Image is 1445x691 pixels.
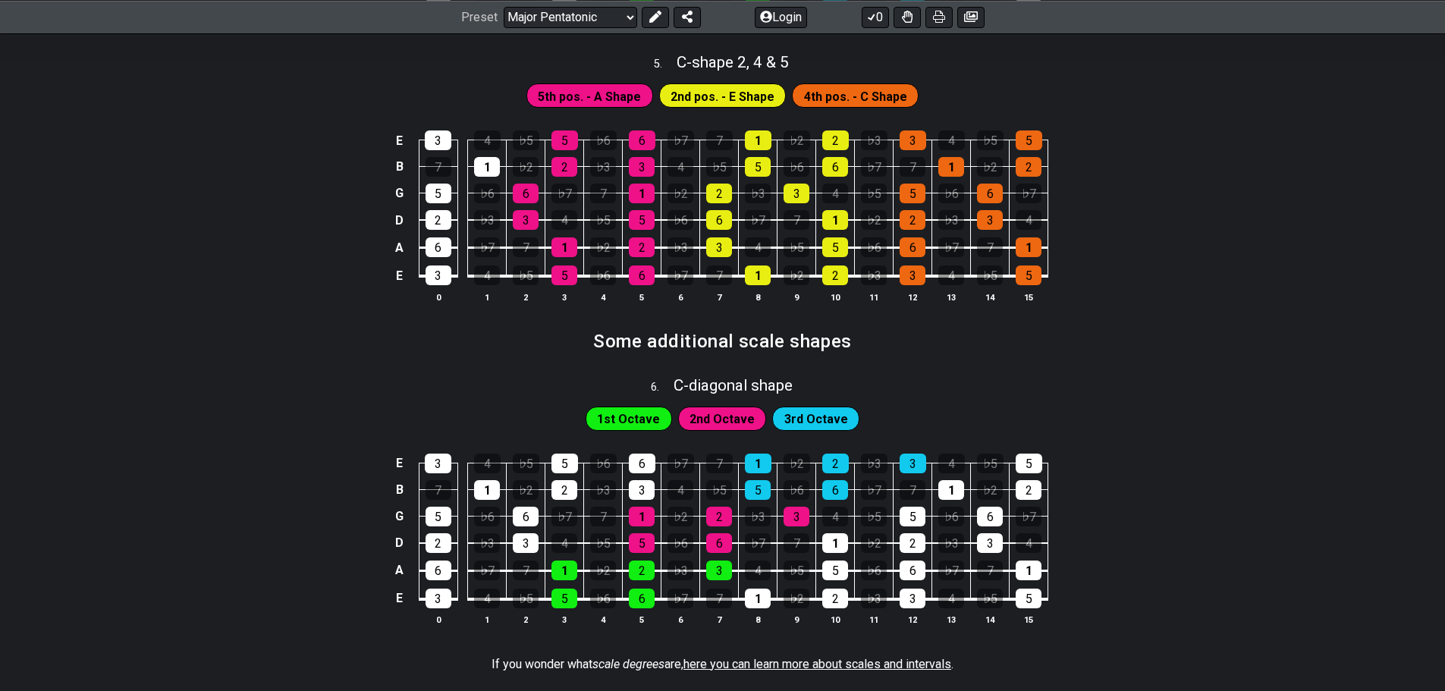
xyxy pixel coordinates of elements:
[513,507,539,526] div: 6
[513,589,539,608] div: ♭5
[426,184,451,203] div: 5
[426,210,451,230] div: 2
[938,533,964,553] div: ♭3
[391,529,409,557] td: D
[894,6,921,27] button: Toggle Dexterity for all fretkits
[683,657,951,671] span: here you can learn more about scales and intervals
[492,656,953,673] p: If you wonder what are, .
[504,6,637,27] select: Preset
[629,210,655,230] div: 5
[1016,184,1041,203] div: ♭7
[822,589,848,608] div: 2
[700,612,739,628] th: 7
[925,6,953,27] button: Print
[938,265,964,285] div: 4
[668,533,693,553] div: ♭6
[426,480,451,500] div: 7
[938,210,964,230] div: ♭3
[706,561,732,580] div: 3
[745,533,771,553] div: ♭7
[642,6,669,27] button: Edit Preset
[1016,533,1041,553] div: 4
[816,612,855,628] th: 10
[977,533,1003,553] div: 3
[426,507,451,526] div: 5
[551,237,577,257] div: 1
[513,210,539,230] div: 3
[592,657,664,671] em: scale degrees
[661,612,700,628] th: 6
[900,589,925,608] div: 3
[755,6,807,27] button: Login
[855,289,894,305] th: 11
[590,237,616,257] div: ♭2
[784,157,809,177] div: ♭6
[861,561,887,580] div: ♭6
[861,454,887,473] div: ♭3
[862,6,889,27] button: 0
[784,265,809,285] div: ♭2
[474,265,500,285] div: 4
[938,454,965,473] div: 4
[513,561,539,580] div: 7
[677,53,789,71] span: C - shape 2, 4 & 5
[745,184,771,203] div: ♭3
[474,454,501,473] div: 4
[651,379,674,396] span: 6 .
[1016,561,1041,580] div: 1
[629,507,655,526] div: 1
[745,237,771,257] div: 4
[900,130,926,150] div: 3
[894,289,932,305] th: 12
[551,480,577,500] div: 2
[1016,265,1041,285] div: 5
[706,480,732,500] div: ♭5
[900,157,925,177] div: 7
[507,612,545,628] th: 2
[654,56,677,73] span: 5 .
[513,157,539,177] div: ♭2
[1016,237,1041,257] div: 1
[551,265,577,285] div: 5
[861,265,887,285] div: ♭3
[426,157,451,177] div: 7
[706,533,732,553] div: 6
[900,454,926,473] div: 3
[932,289,971,305] th: 13
[745,589,771,608] div: 1
[784,237,809,257] div: ♭5
[861,157,887,177] div: ♭7
[900,210,925,230] div: 2
[513,265,539,285] div: ♭5
[391,234,409,262] td: A
[706,157,732,177] div: ♭5
[977,561,1003,580] div: 7
[551,454,578,473] div: 5
[900,237,925,257] div: 6
[391,261,409,290] td: E
[745,157,771,177] div: 5
[474,210,500,230] div: ♭3
[706,210,732,230] div: 6
[1016,210,1041,230] div: 4
[551,589,577,608] div: 5
[668,237,693,257] div: ♭3
[590,480,616,500] div: ♭3
[474,184,500,203] div: ♭6
[551,184,577,203] div: ♭7
[426,265,451,285] div: 3
[474,507,500,526] div: ♭6
[938,480,964,500] div: 1
[861,589,887,608] div: ♭3
[668,210,693,230] div: ♭6
[938,184,964,203] div: ♭6
[474,237,500,257] div: ♭7
[861,480,887,500] div: ♭7
[745,454,771,473] div: 1
[584,612,623,628] th: 4
[425,454,451,473] div: 3
[629,533,655,553] div: 5
[668,454,694,473] div: ♭7
[590,210,616,230] div: ♭5
[474,157,500,177] div: 1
